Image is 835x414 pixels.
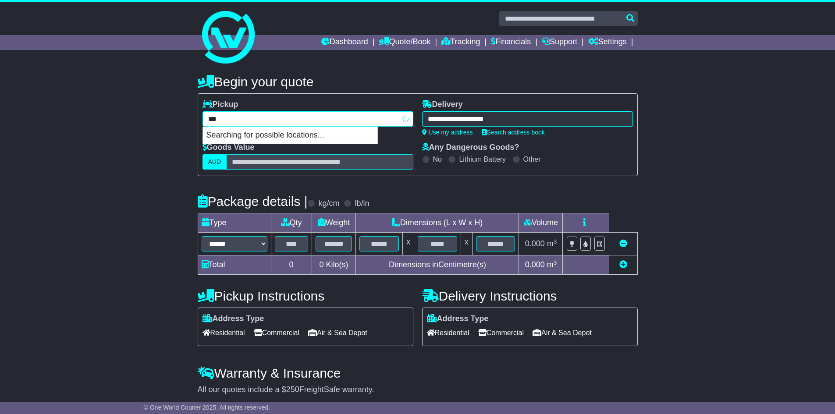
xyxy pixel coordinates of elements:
[519,213,563,233] td: Volume
[308,326,367,340] span: Air & Sea Depot
[286,385,299,394] span: 250
[356,213,519,233] td: Dimensions (L x W x H)
[203,100,238,110] label: Pickup
[403,233,414,255] td: x
[547,260,557,269] span: m
[144,404,270,411] span: © One World Courier 2025. All rights reserved.
[427,326,469,340] span: Residential
[491,35,531,50] a: Financials
[319,260,323,269] span: 0
[523,155,541,163] label: Other
[198,194,308,209] h4: Package details |
[422,129,473,136] a: Use my address
[441,35,480,50] a: Tracking
[312,213,356,233] td: Weight
[321,35,368,50] a: Dashboard
[525,260,545,269] span: 0.000
[271,255,312,275] td: 0
[482,129,545,136] a: Search address book
[203,127,377,144] p: Searching for possible locations...
[203,314,264,324] label: Address Type
[198,366,638,380] h4: Warranty & Insurance
[459,155,506,163] label: Lithium Battery
[478,326,524,340] span: Commercial
[422,143,519,152] label: Any Dangerous Goods?
[422,100,463,110] label: Delivery
[198,255,271,275] td: Total
[619,260,627,269] a: Add new item
[254,326,299,340] span: Commercial
[588,35,627,50] a: Settings
[198,289,413,303] h4: Pickup Instructions
[203,143,255,152] label: Goods Value
[422,289,638,303] h4: Delivery Instructions
[271,213,312,233] td: Qty
[547,239,557,248] span: m
[356,255,519,275] td: Dimensions in Centimetre(s)
[379,35,430,50] a: Quote/Book
[433,155,442,163] label: No
[461,233,472,255] td: x
[355,199,369,209] label: lb/in
[533,326,592,340] span: Air & Sea Depot
[619,239,627,248] a: Remove this item
[203,154,227,170] label: AUD
[312,255,356,275] td: Kilo(s)
[525,239,545,248] span: 0.000
[203,326,245,340] span: Residential
[318,199,339,209] label: kg/cm
[198,74,638,89] h4: Begin your quote
[554,259,557,266] sup: 3
[427,314,489,324] label: Address Type
[198,213,271,233] td: Type
[542,35,577,50] a: Support
[198,385,638,395] div: All our quotes include a $ FreightSafe warranty.
[554,238,557,245] sup: 3
[203,111,413,127] typeahead: Please provide city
